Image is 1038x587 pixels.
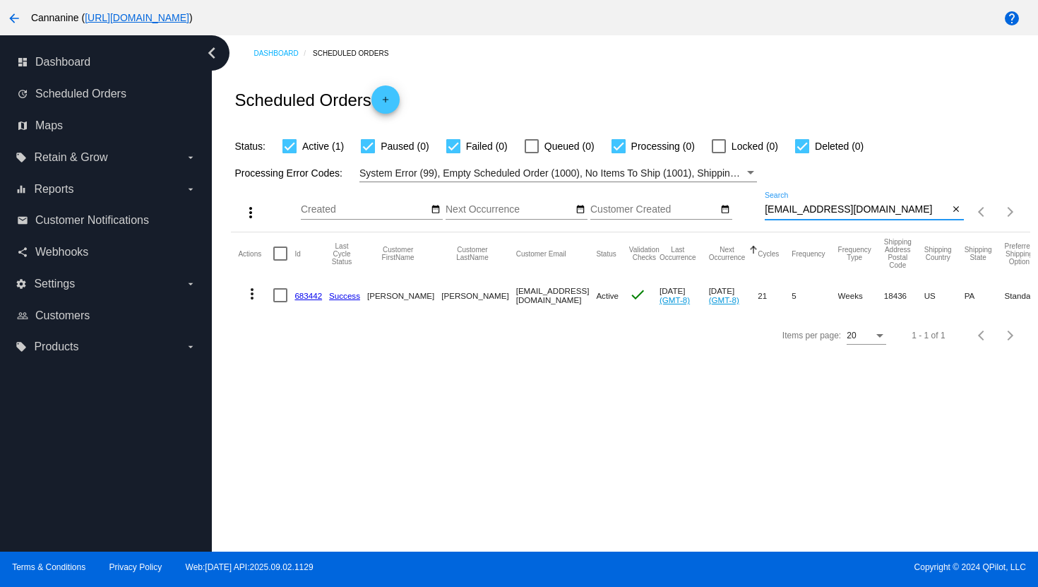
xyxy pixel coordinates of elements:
span: Customers [35,309,90,322]
span: Active (1) [302,138,344,155]
i: map [17,120,28,131]
mat-cell: 5 [792,275,837,316]
a: update Scheduled Orders [17,83,196,105]
mat-select: Items per page: [847,331,886,341]
i: arrow_drop_down [185,152,196,163]
a: 683442 [294,291,322,300]
span: Settings [34,278,75,290]
a: map Maps [17,114,196,137]
span: Paused (0) [381,138,429,155]
input: Search [765,204,949,215]
input: Created [301,204,428,215]
i: update [17,88,28,100]
mat-cell: [DATE] [660,275,709,316]
a: Dashboard [253,42,313,64]
button: Change sorting for PreferredShippingOption [1005,242,1034,266]
span: Processing (0) [631,138,695,155]
div: 1 - 1 of 1 [912,331,945,340]
mat-icon: date_range [575,204,585,215]
span: Failed (0) [466,138,508,155]
button: Change sorting for ShippingPostcode [884,238,912,269]
span: Customer Notifications [35,214,149,227]
mat-select: Filter by Processing Error Codes [359,165,757,182]
mat-icon: add [377,95,394,112]
span: Maps [35,119,63,132]
button: Previous page [968,321,996,350]
mat-icon: more_vert [242,204,259,221]
h2: Scheduled Orders [234,85,399,114]
span: Retain & Grow [34,151,107,164]
mat-icon: check [629,286,646,303]
mat-header-cell: Actions [238,232,273,275]
mat-cell: PA [965,275,1005,316]
a: (GMT-8) [709,295,739,304]
span: Dashboard [35,56,90,69]
mat-icon: help [1003,10,1020,27]
span: Locked (0) [732,138,778,155]
button: Next page [996,198,1025,226]
button: Change sorting for LastProcessingCycleId [329,242,354,266]
i: dashboard [17,57,28,68]
button: Change sorting for Status [596,249,616,258]
i: local_offer [16,341,27,352]
button: Clear [949,203,964,218]
a: Terms & Conditions [12,562,85,572]
span: Webhooks [35,246,88,259]
span: 20 [847,331,856,340]
mat-cell: [EMAIL_ADDRESS][DOMAIN_NAME] [516,275,597,316]
i: chevron_left [201,42,223,64]
span: Reports [34,183,73,196]
mat-cell: [PERSON_NAME] [441,275,515,316]
span: Copyright © 2024 QPilot, LLC [531,562,1026,572]
button: Change sorting for LastOccurrenceUtc [660,246,696,261]
mat-icon: date_range [720,204,730,215]
span: Deleted (0) [815,138,864,155]
button: Change sorting for CustomerEmail [516,249,566,258]
i: arrow_drop_down [185,184,196,195]
a: (GMT-8) [660,295,690,304]
i: local_offer [16,152,27,163]
button: Change sorting for Id [294,249,300,258]
a: Web:[DATE] API:2025.09.02.1129 [186,562,314,572]
input: Next Occurrence [446,204,573,215]
button: Next page [996,321,1025,350]
span: Queued (0) [544,138,595,155]
i: people_outline [17,310,28,321]
mat-cell: 18436 [884,275,924,316]
mat-cell: US [924,275,965,316]
a: people_outline Customers [17,304,196,327]
a: [URL][DOMAIN_NAME] [85,12,189,23]
a: email Customer Notifications [17,209,196,232]
i: arrow_drop_down [185,341,196,352]
span: Active [596,291,619,300]
a: Privacy Policy [109,562,162,572]
mat-cell: 21 [758,275,792,316]
i: email [17,215,28,226]
mat-icon: arrow_back [6,10,23,27]
i: arrow_drop_down [185,278,196,290]
span: Products [34,340,78,353]
i: share [17,247,28,258]
mat-icon: close [951,204,961,215]
span: Scheduled Orders [35,88,126,100]
button: Change sorting for Frequency [792,249,825,258]
button: Change sorting for ShippingCountry [924,246,952,261]
i: settings [16,278,27,290]
mat-icon: date_range [431,204,441,215]
button: Change sorting for CustomerLastName [441,246,503,261]
button: Change sorting for ShippingState [965,246,992,261]
a: Scheduled Orders [313,42,401,64]
button: Previous page [968,198,996,226]
mat-cell: Weeks [838,275,884,316]
a: dashboard Dashboard [17,51,196,73]
mat-cell: [DATE] [709,275,758,316]
div: Items per page: [782,331,841,340]
mat-cell: [PERSON_NAME] [367,275,441,316]
button: Change sorting for FrequencyType [838,246,871,261]
input: Customer Created [590,204,717,215]
button: Change sorting for Cycles [758,249,779,258]
span: Processing Error Codes: [234,167,342,179]
button: Change sorting for CustomerFirstName [367,246,429,261]
span: Status: [234,141,266,152]
a: share Webhooks [17,241,196,263]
